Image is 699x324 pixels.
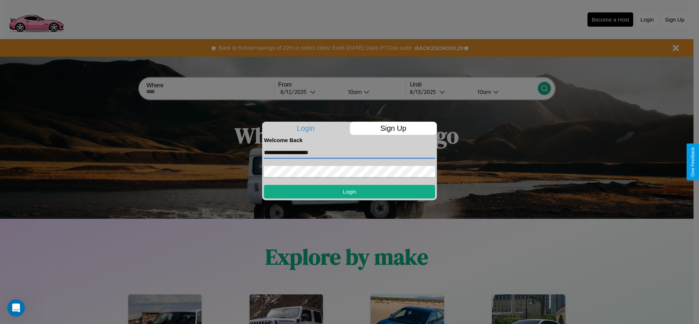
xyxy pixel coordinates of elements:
[262,122,349,135] p: Login
[690,147,695,177] div: Give Feedback
[350,122,437,135] p: Sign Up
[264,137,435,143] h4: Welcome Back
[264,185,435,198] button: Login
[7,299,25,317] iframe: Intercom live chat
